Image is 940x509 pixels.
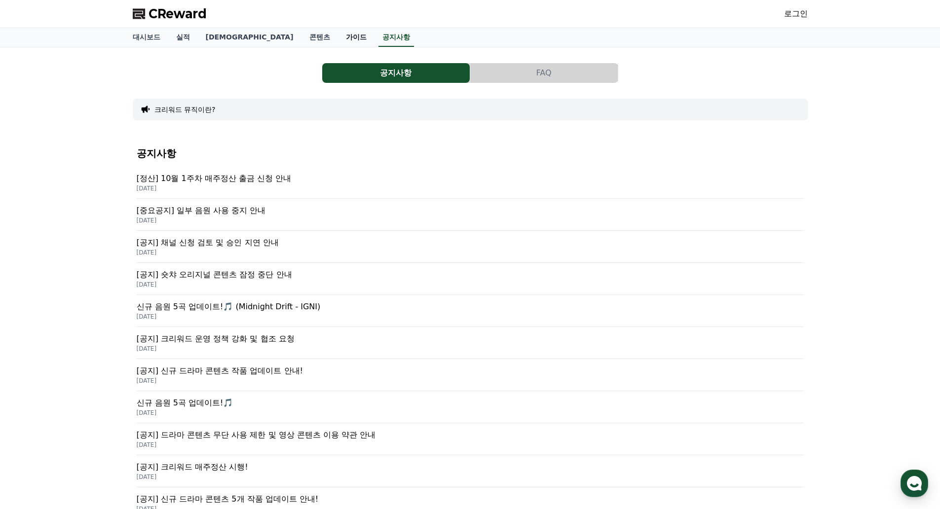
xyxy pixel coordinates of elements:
a: [DEMOGRAPHIC_DATA] [198,28,301,47]
a: 대시보드 [125,28,168,47]
p: [DATE] [137,313,804,321]
span: 대화 [90,328,102,336]
button: FAQ [470,63,618,83]
a: [공지] 숏챠 오리지널 콘텐츠 잠정 중단 안내 [DATE] [137,263,804,295]
p: [공지] 숏챠 오리지널 콘텐츠 잠정 중단 안내 [137,269,804,281]
button: 크리워드 뮤직이란? [154,105,216,114]
p: [DATE] [137,217,804,224]
p: [DATE] [137,441,804,449]
p: [중요공지] 일부 음원 사용 중지 안내 [137,205,804,217]
a: 설정 [127,313,189,337]
p: [DATE] [137,184,804,192]
a: [공지] 크리워드 매주정산 시행! [DATE] [137,455,804,487]
a: [정산] 10월 1주차 매주정산 출금 신청 안내 [DATE] [137,167,804,199]
p: [DATE] [137,281,804,289]
a: [공지] 신규 드라마 콘텐츠 작품 업데이트 안내! [DATE] [137,359,804,391]
a: [공지] 크리워드 운영 정책 강화 및 협조 요청 [DATE] [137,327,804,359]
span: CReward [149,6,207,22]
a: 콘텐츠 [301,28,338,47]
span: 설정 [152,327,164,335]
p: [DATE] [137,345,804,353]
a: 공지사항 [378,28,414,47]
a: 신규 음원 5곡 업데이트!🎵 (Midnight Drift - IGNI) [DATE] [137,295,804,327]
a: 홈 [3,313,65,337]
p: [DATE] [137,377,804,385]
p: [DATE] [137,473,804,481]
p: 신규 음원 5곡 업데이트!🎵 [137,397,804,409]
p: [공지] 크리워드 매주정산 시행! [137,461,804,473]
p: [DATE] [137,249,804,256]
a: CReward [133,6,207,22]
span: 홈 [31,327,37,335]
p: 신규 음원 5곡 업데이트!🎵 (Midnight Drift - IGNI) [137,301,804,313]
p: [공지] 신규 드라마 콘텐츠 5개 작품 업데이트 안내! [137,493,804,505]
p: [공지] 신규 드라마 콘텐츠 작품 업데이트 안내! [137,365,804,377]
button: 공지사항 [322,63,470,83]
a: 로그인 [784,8,808,20]
a: 실적 [168,28,198,47]
p: [DATE] [137,409,804,417]
h4: 공지사항 [137,148,804,159]
p: [공지] 드라마 콘텐츠 무단 사용 제한 및 영상 콘텐츠 이용 약관 안내 [137,429,804,441]
a: [중요공지] 일부 음원 사용 중지 안내 [DATE] [137,199,804,231]
a: 대화 [65,313,127,337]
a: 신규 음원 5곡 업데이트!🎵 [DATE] [137,391,804,423]
p: [공지] 채널 신청 검토 및 승인 지연 안내 [137,237,804,249]
p: [공지] 크리워드 운영 정책 강화 및 협조 요청 [137,333,804,345]
a: [공지] 채널 신청 검토 및 승인 지연 안내 [DATE] [137,231,804,263]
p: [정산] 10월 1주차 매주정산 출금 신청 안내 [137,173,804,184]
a: [공지] 드라마 콘텐츠 무단 사용 제한 및 영상 콘텐츠 이용 약관 안내 [DATE] [137,423,804,455]
a: 가이드 [338,28,375,47]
